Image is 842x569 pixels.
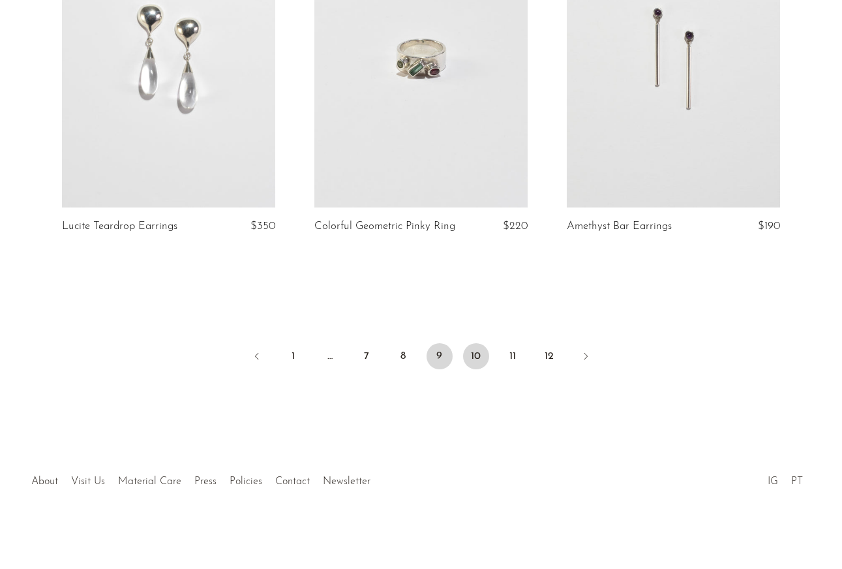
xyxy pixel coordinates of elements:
[768,476,778,487] a: IG
[791,476,803,487] a: PT
[503,221,528,232] span: $220
[118,476,181,487] a: Material Care
[244,343,270,372] a: Previous
[536,343,562,369] a: 12
[71,476,105,487] a: Visit Us
[62,221,177,232] a: Lucite Teardrop Earrings
[353,343,380,369] a: 7
[500,343,526,369] a: 11
[463,343,489,369] a: 10
[230,476,262,487] a: Policies
[280,343,307,369] a: 1
[567,221,672,232] a: Amethyst Bar Earrings
[314,221,455,232] a: Colorful Geometric Pinky Ring
[25,466,377,491] ul: Quick links
[761,466,809,491] ul: Social Medias
[317,343,343,369] span: …
[250,221,275,232] span: $350
[390,343,416,369] a: 8
[758,221,780,232] span: $190
[194,476,217,487] a: Press
[31,476,58,487] a: About
[427,343,453,369] span: 9
[573,343,599,372] a: Next
[275,476,310,487] a: Contact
